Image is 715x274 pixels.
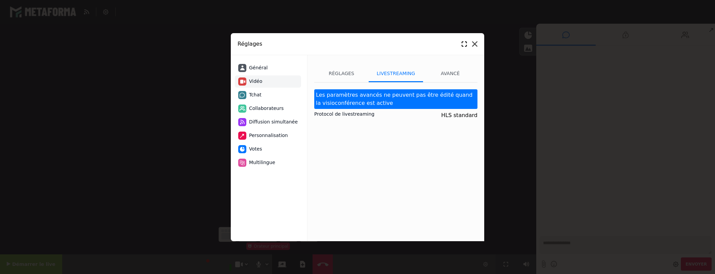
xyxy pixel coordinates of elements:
[423,65,477,82] li: Avancé
[314,111,477,120] div: HLS standard
[314,65,369,82] li: Réglages
[314,111,374,118] label: Protocol de livestreaming
[249,159,275,166] span: Multilingue
[249,91,262,98] span: Tchat
[249,78,262,85] span: Vidéo
[249,64,268,71] span: Général
[369,65,423,82] li: Livestreaming
[314,89,477,109] div: Les paramètres avancés ne peuvent pas être édité quand la visioconférence est active
[249,118,298,125] span: Diffusion simultanée
[249,132,288,139] span: Personnalisation
[238,40,457,48] h2: Réglages
[472,41,477,47] i: Fermer
[462,41,467,47] i: ENLARGE
[249,105,284,112] span: Collaborateurs
[249,145,262,153] span: Votes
